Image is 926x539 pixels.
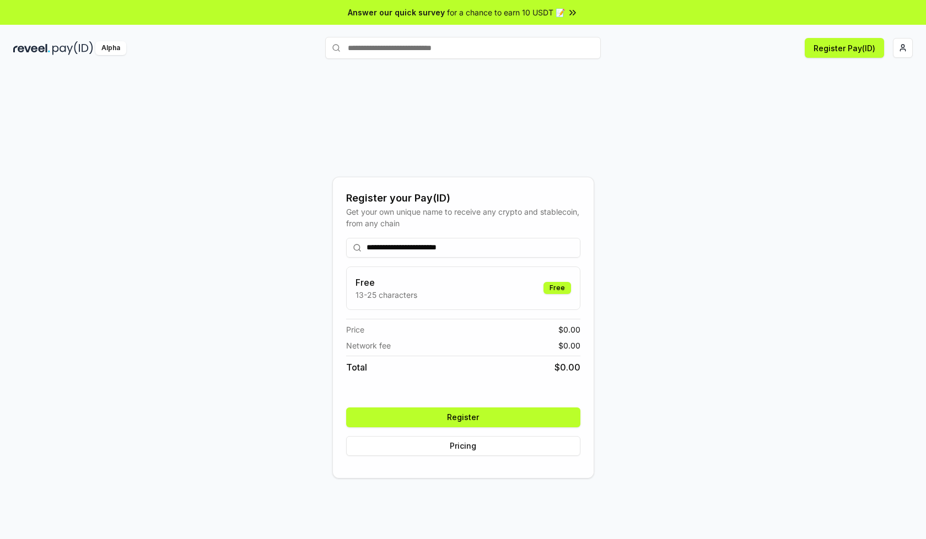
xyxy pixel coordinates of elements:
span: Total [346,361,367,374]
img: pay_id [52,41,93,55]
span: Price [346,324,364,335]
img: reveel_dark [13,41,50,55]
span: $ 0.00 [558,324,580,335]
div: Free [543,282,571,294]
div: Get your own unique name to receive any crypto and stablecoin, from any chain [346,206,580,229]
div: Register your Pay(ID) [346,190,580,206]
p: 13-25 characters [356,289,417,301]
span: $ 0.00 [558,340,580,351]
span: Network fee [346,340,391,351]
button: Register [346,407,580,427]
span: $ 0.00 [554,361,580,374]
span: for a chance to earn 10 USDT 📝 [447,7,565,18]
button: Register Pay(ID) [805,38,884,58]
button: Pricing [346,436,580,456]
div: Alpha [95,41,126,55]
span: Answer our quick survey [348,7,445,18]
h3: Free [356,276,417,289]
